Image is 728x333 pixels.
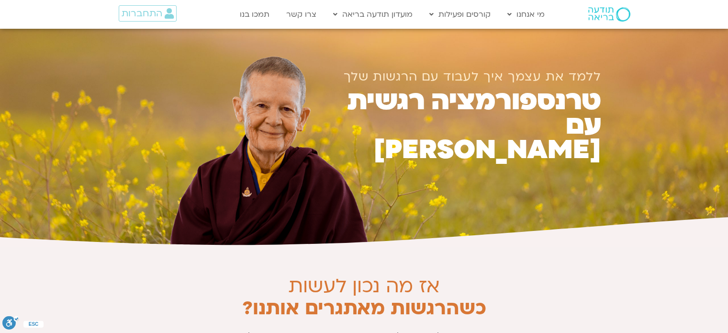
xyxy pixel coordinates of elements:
[235,5,274,23] a: תמכו בנו
[119,5,177,22] a: התחברות
[425,5,495,23] a: קורסים ופעילות
[588,7,630,22] img: תודעה בריאה
[242,295,486,322] b: כשהרגשות מאתגרים אותנו?
[343,70,601,83] h1: ללמד את עצמך איך לעבוד עם הרגשות שלך
[122,8,162,19] span: התחברות
[179,276,549,320] h2: אז מה נכון לעשות
[328,5,417,23] a: מועדון תודעה בריאה
[334,89,601,162] h1: טרנספורמציה רגשית עם [PERSON_NAME]
[503,5,549,23] a: מי אנחנו
[281,5,321,23] a: צרו קשר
